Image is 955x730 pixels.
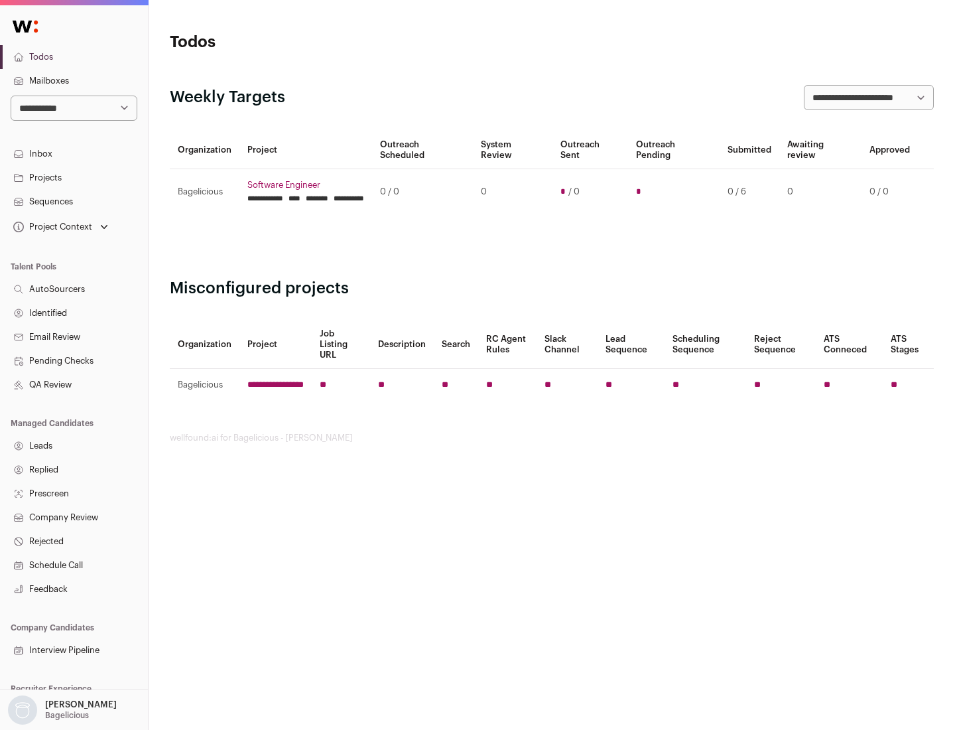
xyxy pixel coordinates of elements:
th: Lead Sequence [598,321,665,369]
th: ATS Stages [883,321,934,369]
th: Project [239,131,372,169]
button: Open dropdown [5,695,119,725]
th: Project [239,321,312,369]
img: nopic.png [8,695,37,725]
th: Outreach Scheduled [372,131,473,169]
th: RC Agent Rules [478,321,536,369]
h1: Todos [170,32,424,53]
th: Search [434,321,478,369]
th: Slack Channel [537,321,598,369]
td: 0 [779,169,861,215]
footer: wellfound:ai for Bagelicious - [PERSON_NAME] [170,433,934,443]
h2: Misconfigured projects [170,278,934,299]
img: Wellfound [5,13,45,40]
td: 0 / 0 [372,169,473,215]
p: Bagelicious [45,710,89,721]
th: Outreach Sent [552,131,629,169]
th: Job Listing URL [312,321,370,369]
th: Approved [861,131,918,169]
th: Outreach Pending [628,131,719,169]
th: Awaiting review [779,131,861,169]
p: [PERSON_NAME] [45,699,117,710]
td: 0 / 0 [861,169,918,215]
th: ATS Conneced [816,321,882,369]
th: Description [370,321,434,369]
th: Submitted [720,131,779,169]
span: / 0 [568,186,580,197]
td: Bagelicious [170,369,239,402]
th: Scheduling Sequence [665,321,746,369]
div: Project Context [11,222,92,232]
th: Organization [170,321,239,369]
td: Bagelicious [170,169,239,215]
h2: Weekly Targets [170,87,285,108]
td: 0 [473,169,552,215]
button: Open dropdown [11,218,111,236]
th: Reject Sequence [746,321,816,369]
td: 0 / 6 [720,169,779,215]
a: Software Engineer [247,180,364,190]
th: System Review [473,131,552,169]
th: Organization [170,131,239,169]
